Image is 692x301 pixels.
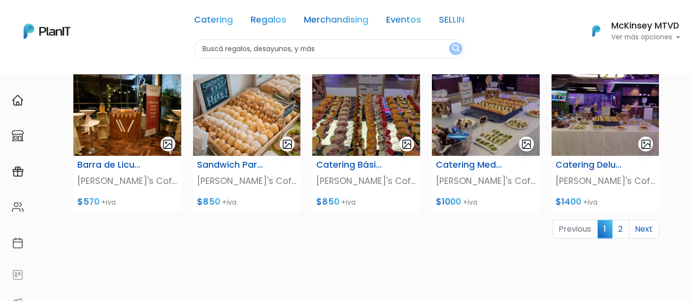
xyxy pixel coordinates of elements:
[612,220,629,239] a: 2
[77,160,144,170] h6: Barra de Licuados y Milkshakes
[556,175,656,187] p: [PERSON_NAME]'s Coffee
[12,237,24,249] img: calendar-87d922413cdce8b2cf7b7f5f62616a5cf9e4887200fb71536465627b3292af00.svg
[552,69,659,156] img: valentinos-globant__1_.jpg
[312,69,420,156] img: valentinos-globant__6_.jpg
[386,16,421,28] a: Eventos
[187,69,307,212] a: gallery-light Sandwich Party Self Service [PERSON_NAME]'s Coffee $850 +iva
[583,197,597,207] span: +iva
[580,18,680,44] button: PlanIt Logo McKinsey MTVD Ver más opciones
[12,201,24,213] img: people-662611757002400ad9ed0e3c099ab2801c6687ba6c219adb57efc949bc21e19d.svg
[12,94,24,106] img: home-e721727adea9d79c4d83392d1f703f7f8bce08238fde08b1acbfd93340b81755.svg
[194,39,464,59] input: Buscá regalos, desayunos, y más
[597,220,613,238] span: 1
[556,196,581,208] span: $1400
[194,16,233,28] a: Catering
[282,139,293,150] img: gallery-light
[12,130,24,142] img: marketplace-4ceaa7011d94191e9ded77b95e3339b90024bf715f7c57f8cf31f2d8c509eaba.svg
[436,160,502,170] h6: Catering Medium
[426,69,546,212] a: gallery-light Catering Medium [PERSON_NAME]'s Coffee $1000 +iva
[162,139,173,150] img: gallery-light
[436,175,536,187] p: [PERSON_NAME]'s Coffee
[101,197,116,207] span: +iva
[401,139,413,150] img: gallery-light
[341,197,356,207] span: +iva
[316,160,383,170] h6: Catering Básico
[640,139,652,150] img: gallery-light
[306,69,426,212] a: gallery-light Catering Básico [PERSON_NAME]'s Coffee $850 +iva
[193,69,301,156] img: Cateringg.jpg
[77,196,99,208] span: $570
[316,175,416,187] p: [PERSON_NAME]'s Coffee
[12,269,24,281] img: feedback-78b5a0c8f98aac82b08bfc38622c3050aee476f2c9584af64705fc4e61158814.svg
[521,139,532,150] img: gallery-light
[629,220,659,239] a: Next
[611,34,680,41] p: Ver más opciones
[546,69,665,212] a: gallery-light Catering Deluxe [PERSON_NAME]'s Coffee $1400 +iva
[586,20,607,42] img: PlanIt Logo
[251,16,286,28] a: Regalos
[556,160,622,170] h6: Catering Deluxe
[197,160,264,170] h6: Sandwich Party Self Service
[77,175,177,187] p: [PERSON_NAME]'s Coffee
[197,196,220,208] span: $850
[51,9,142,29] div: ¿Necesitás ayuda?
[432,69,540,156] img: valentinos-globant__3_.jpg
[436,196,461,208] span: $1000
[12,166,24,178] img: campaigns-02234683943229c281be62815700db0a1741e53638e28bf9629b52c665b00959.svg
[452,44,460,54] img: search_button-432b6d5273f82d61273b3651a40e1bd1b912527efae98b1b7a1b2c0702e16a8d.svg
[304,16,368,28] a: Merchandising
[197,175,297,187] p: [PERSON_NAME]'s Coffee
[611,22,680,30] h6: McKinsey MTVD
[24,24,70,39] img: PlanIt Logo
[67,69,187,212] a: gallery-light Barra de Licuados y Milkshakes [PERSON_NAME]'s Coffee $570 +iva
[222,197,236,207] span: +iva
[463,197,477,207] span: +iva
[439,16,464,28] a: SELLIN
[73,69,181,156] img: 1597116034-1137313176.jpg
[316,196,339,208] span: $850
